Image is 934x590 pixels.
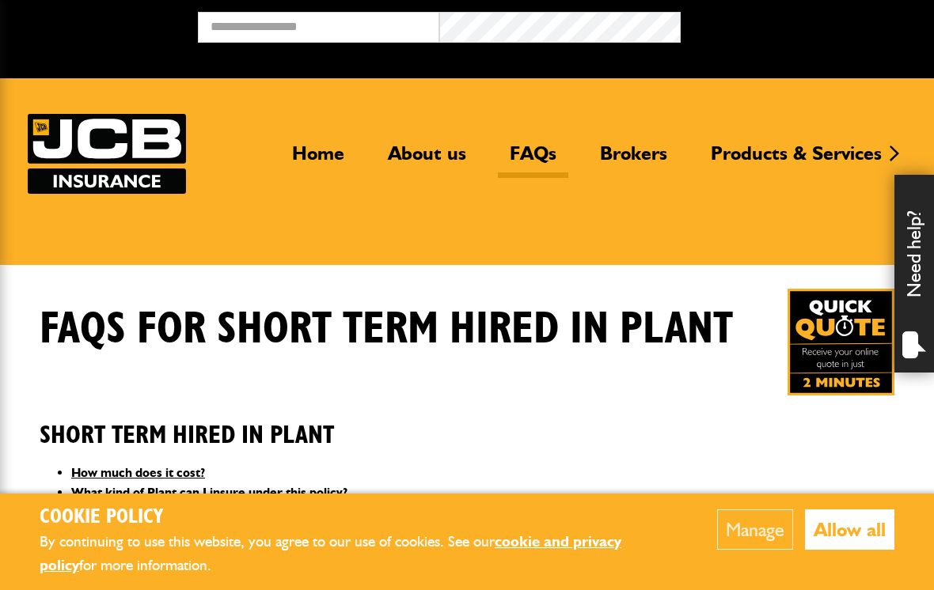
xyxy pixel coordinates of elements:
a: Home [280,142,356,178]
a: Brokers [588,142,679,178]
a: Get your insurance quote in just 2-minutes [788,289,894,395]
button: Manage [717,509,793,550]
a: What kind of Plant can I insure under this policy? [71,485,347,500]
img: Quick Quote [788,289,894,395]
h1: FAQS for Short Term Hired In Plant [40,303,733,356]
h2: Short Term Hired In Plant [40,396,894,450]
div: Need help? [894,175,934,373]
button: Allow all [805,509,894,550]
p: By continuing to use this website, you agree to our use of cookies. See our for more information. [40,530,669,578]
a: About us [376,142,478,178]
a: FAQs [498,142,568,178]
button: Broker Login [681,12,922,36]
img: JCB Insurance Services logo [28,114,186,194]
a: Products & Services [699,142,894,178]
a: JCB Insurance Services [28,114,186,194]
a: How much does it cost? [71,465,205,480]
h2: Cookie Policy [40,505,669,530]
